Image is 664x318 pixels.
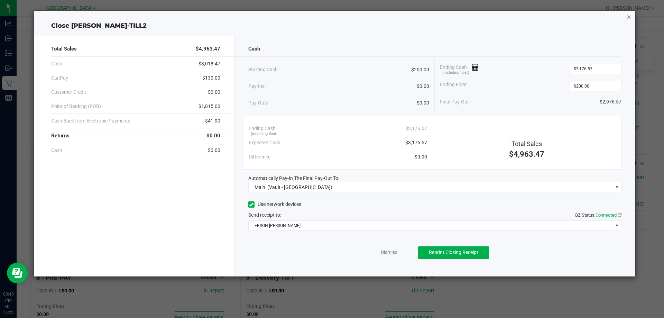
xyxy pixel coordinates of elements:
[418,246,489,259] button: Reprint Closing Receipt
[206,132,220,140] span: $0.00
[249,125,276,132] span: Ending Cash
[511,140,542,147] span: Total Sales
[248,83,265,90] span: Pay-Ins
[415,153,427,161] span: $0.00
[199,103,220,110] span: $1,815.00
[248,175,339,181] span: Automatically Pay-In The Final Pay-Out To:
[381,249,397,256] a: Dismiss
[440,64,479,74] span: Ending Cash
[600,98,621,106] span: $2,976.57
[199,60,220,67] span: $3,018.47
[442,70,469,76] span: (including float)
[440,81,467,91] span: Ending Float
[411,66,429,73] span: $200.00
[248,201,301,208] label: Use network devices
[51,60,62,67] span: Cash
[7,263,28,283] iframe: Resource center
[267,184,332,190] span: (Vault - [GEOGRAPHIC_DATA])
[208,147,220,154] span: $0.00
[51,45,77,53] span: Total Sales
[440,98,469,106] span: Final Pay-Out
[51,128,220,143] div: Returns
[575,212,621,218] span: QZ Status:
[51,89,86,96] span: Customer Credit
[596,212,617,218] span: Connected
[202,74,220,82] span: $130.00
[51,117,130,125] span: Cash Back from Electronic Payments
[248,66,278,73] span: Starting Cash
[208,89,220,96] span: $0.00
[34,21,636,30] div: Close [PERSON_NAME]-TILL2
[248,212,281,218] span: Send receipt to:
[51,147,62,154] span: Cash
[417,83,429,90] span: $0.00
[429,249,478,255] span: Reprint Closing Receipt
[204,117,220,125] span: -$41.90
[196,45,220,53] span: $4,963.47
[405,125,427,132] span: $3,176.57
[509,150,544,158] span: $4,963.47
[51,74,68,82] span: CanPay
[251,131,278,137] span: (including float)
[249,139,280,146] span: Expected Cash
[248,99,268,107] span: Pay-Outs
[248,45,260,53] span: Cash
[249,153,270,161] span: Difference
[405,139,427,146] span: $3,176.57
[249,221,613,230] span: EPSON-[PERSON_NAME]
[255,184,265,190] span: Main
[417,99,429,107] span: $0.00
[51,103,101,110] span: Point of Banking (POB)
